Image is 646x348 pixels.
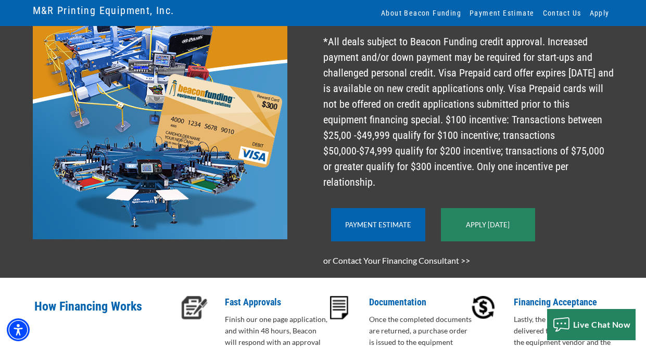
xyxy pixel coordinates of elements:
button: Live Chat Now [547,309,636,340]
a: Apply [DATE] [466,221,510,229]
p: How Financing Works [34,296,179,330]
img: Documentation [330,296,348,319]
a: beaconfunding.com - open in a new tab [33,76,287,86]
p: Documentation [369,296,474,308]
span: Live Chat Now [573,319,631,329]
a: M&R Printing Equipment, Inc. [33,2,174,19]
p: Fast Approvals [225,296,330,308]
div: Accessibility Menu [7,318,30,341]
a: Payment Estimate [345,221,411,229]
p: *All deals subject to Beacon Funding credit approval. Increased payment and/or down payment may b... [323,34,614,190]
a: or Contact Your Financing Consultant >> [323,255,470,265]
img: Fast Approvals [181,296,208,319]
p: Financing Acceptance [514,296,618,308]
